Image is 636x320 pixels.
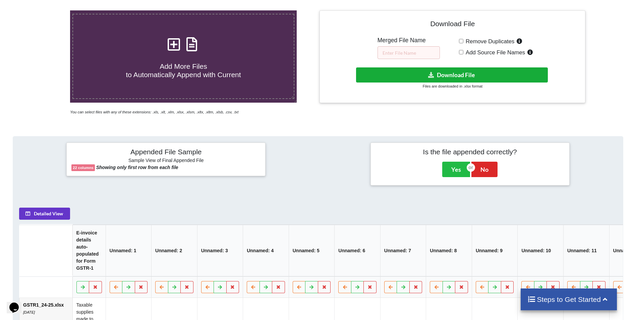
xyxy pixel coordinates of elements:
button: Yes [442,162,470,177]
span: Add Source File Names [463,49,525,56]
button: Download File [356,67,548,83]
th: Unnamed: 2 [151,225,197,277]
h4: Is the file appended correctly? [375,148,565,156]
th: Unnamed: 5 [289,225,335,277]
b: 22 columns [73,166,94,170]
th: Unnamed: 9 [472,225,518,277]
th: Unnamed: 6 [334,225,380,277]
th: Unnamed: 10 [518,225,564,277]
th: Unnamed: 7 [380,225,426,277]
h5: Merged File Name [378,37,440,44]
span: Remove Duplicates [463,38,515,45]
i: [DATE] [23,311,35,315]
th: Unnamed: 3 [197,225,243,277]
th: Unnamed: 1 [106,225,152,277]
h4: Appended File Sample [71,148,261,157]
small: Files are downloaded in .xlsx format [423,84,482,88]
h4: Download File [325,15,580,35]
b: Showing only first row from each file [96,165,178,170]
th: E-invoice details auto-populated for Form GSTR-1 [72,225,106,277]
button: No [471,162,498,177]
iframe: chat widget [7,293,28,313]
th: Unnamed: 8 [426,225,472,277]
th: Unnamed: 11 [563,225,609,277]
h4: Steps to Get Started [527,295,610,304]
span: Add More Files to Automatically Append with Current [126,62,241,78]
th: Unnamed: 4 [243,225,289,277]
i: You can select files with any of these extensions: .xls, .xlt, .xlm, .xlsx, .xlsm, .xltx, .xltm, ... [70,110,238,114]
h6: Sample View of Final Appended File [71,158,261,164]
button: Detailed View [19,208,70,220]
input: Enter File Name [378,46,440,59]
